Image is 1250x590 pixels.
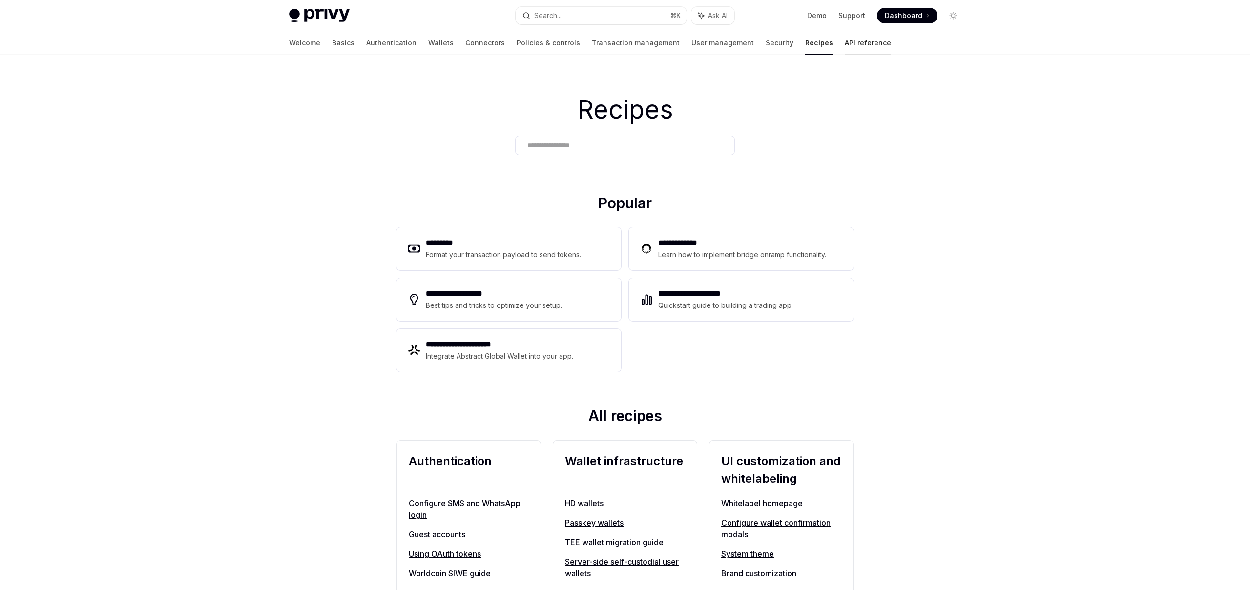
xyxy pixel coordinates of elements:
[565,536,685,548] a: TEE wallet migration guide
[670,12,681,20] span: ⌘ K
[465,31,505,55] a: Connectors
[565,556,685,579] a: Server-side self-custodial user wallets
[428,31,454,55] a: Wallets
[565,452,685,488] h2: Wallet infrastructure
[517,31,580,55] a: Policies & controls
[845,31,891,55] a: API reference
[691,7,734,24] button: Ask AI
[289,31,320,55] a: Welcome
[807,11,827,20] a: Demo
[877,8,937,23] a: Dashboard
[409,452,529,488] h2: Authentication
[516,7,687,24] button: Search...⌘K
[409,548,529,560] a: Using OAuth tokens
[708,11,728,20] span: Ask AI
[289,9,350,22] img: light logo
[426,249,582,261] div: Format your transaction payload to send tokens.
[721,517,841,540] a: Configure wallet confirmation modals
[838,11,865,20] a: Support
[396,227,621,270] a: **** ****Format your transaction payload to send tokens.
[565,497,685,509] a: HD wallets
[534,10,562,21] div: Search...
[629,227,854,270] a: **** **** ***Learn how to implement bridge onramp functionality.
[885,11,922,20] span: Dashboard
[366,31,417,55] a: Authentication
[658,300,793,311] div: Quickstart guide to building a trading app.
[721,568,841,579] a: Brand customization
[658,249,829,261] div: Learn how to implement bridge onramp functionality.
[409,529,529,540] a: Guest accounts
[766,31,793,55] a: Security
[721,548,841,560] a: System theme
[332,31,354,55] a: Basics
[409,497,529,521] a: Configure SMS and WhatsApp login
[396,194,854,216] h2: Popular
[805,31,833,55] a: Recipes
[396,407,854,428] h2: All recipes
[592,31,680,55] a: Transaction management
[945,8,961,23] button: Toggle dark mode
[721,497,841,509] a: Whitelabel homepage
[426,350,574,362] div: Integrate Abstract Global Wallet into your app.
[409,568,529,579] a: Worldcoin SIWE guide
[721,452,841,488] h2: UI customization and whitelabeling
[426,300,563,311] div: Best tips and tricks to optimize your setup.
[691,31,754,55] a: User management
[565,517,685,529] a: Passkey wallets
